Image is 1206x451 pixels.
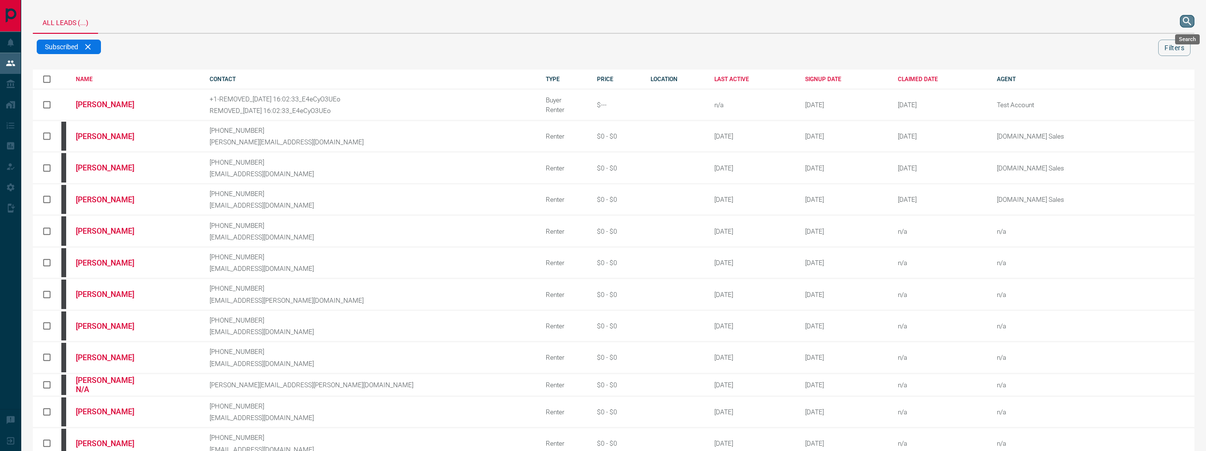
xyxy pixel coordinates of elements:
[597,408,636,416] div: $0 - $0
[76,76,195,83] div: NAME
[898,132,982,140] div: February 19th 2025, 2:37:44 PM
[76,100,148,109] a: [PERSON_NAME]
[714,101,791,109] div: n/a
[210,253,531,261] p: [PHONE_NUMBER]
[997,164,1118,172] p: [DOMAIN_NAME] Sales
[898,381,982,389] div: n/a
[805,408,883,416] div: October 15th 2008, 1:08:42 PM
[898,259,982,267] div: n/a
[597,322,636,330] div: $0 - $0
[997,259,1118,267] p: n/a
[997,322,1118,330] p: n/a
[210,381,531,389] p: [PERSON_NAME][EMAIL_ADDRESS][PERSON_NAME][DOMAIN_NAME]
[61,216,66,245] div: mrloft.ca
[898,439,982,447] div: n/a
[76,439,148,448] a: [PERSON_NAME]
[714,227,791,235] div: [DATE]
[714,291,791,298] div: [DATE]
[61,397,66,426] div: mrloft.ca
[898,322,982,330] div: n/a
[898,227,982,235] div: n/a
[1180,15,1194,28] button: search button
[597,101,636,109] div: $---
[805,439,883,447] div: October 15th 2008, 9:01:48 PM
[61,122,66,151] div: mrloft.ca
[76,322,148,331] a: [PERSON_NAME]
[210,138,531,146] p: [PERSON_NAME][EMAIL_ADDRESS][DOMAIN_NAME]
[997,408,1118,416] p: n/a
[45,43,78,51] span: Subscribed
[597,227,636,235] div: $0 - $0
[61,311,66,340] div: mrloft.ca
[805,291,883,298] div: October 13th 2008, 7:44:16 PM
[546,132,582,140] div: Renter
[898,291,982,298] div: n/a
[546,227,582,235] div: Renter
[546,164,582,172] div: Renter
[210,328,531,336] p: [EMAIL_ADDRESS][DOMAIN_NAME]
[76,290,148,299] a: [PERSON_NAME]
[61,343,66,372] div: mrloft.ca
[76,163,148,172] a: [PERSON_NAME]
[597,196,636,203] div: $0 - $0
[76,195,148,204] a: [PERSON_NAME]
[210,127,531,134] p: [PHONE_NUMBER]
[651,76,700,83] div: LOCATION
[546,196,582,203] div: Renter
[210,360,531,367] p: [EMAIL_ADDRESS][DOMAIN_NAME]
[714,132,791,140] div: [DATE]
[546,76,582,83] div: TYPE
[898,196,982,203] div: February 19th 2025, 2:37:44 PM
[805,259,883,267] div: October 12th 2008, 3:01:27 PM
[805,164,883,172] div: October 11th 2008, 5:41:37 PM
[210,434,531,441] p: [PHONE_NUMBER]
[1158,40,1191,56] button: Filters
[33,10,98,34] div: All Leads (...)
[805,322,883,330] div: October 13th 2008, 8:32:50 PM
[546,353,582,361] div: Renter
[714,408,791,416] div: [DATE]
[210,201,531,209] p: [EMAIL_ADDRESS][DOMAIN_NAME]
[714,259,791,267] div: [DATE]
[597,439,636,447] div: $0 - $0
[61,153,66,182] div: mrloft.ca
[61,185,66,214] div: mrloft.ca
[714,439,791,447] div: [DATE]
[210,402,531,410] p: [PHONE_NUMBER]
[997,353,1118,361] p: n/a
[37,40,101,54] div: Subscribed
[76,226,148,236] a: [PERSON_NAME]
[597,132,636,140] div: $0 - $0
[597,291,636,298] div: $0 - $0
[76,376,148,394] a: [PERSON_NAME] N/A
[210,170,531,178] p: [EMAIL_ADDRESS][DOMAIN_NAME]
[597,353,636,361] div: $0 - $0
[61,248,66,277] div: mrloft.ca
[898,353,982,361] div: n/a
[1175,34,1200,44] div: Search
[546,106,582,113] div: Renter
[210,284,531,292] p: [PHONE_NUMBER]
[714,196,791,203] div: [DATE]
[546,291,582,298] div: Renter
[805,227,883,235] div: October 12th 2008, 11:22:16 AM
[805,101,883,109] div: September 1st 2015, 9:13:21 AM
[210,296,531,304] p: [EMAIL_ADDRESS][PERSON_NAME][DOMAIN_NAME]
[546,259,582,267] div: Renter
[597,76,636,83] div: PRICE
[597,381,636,389] div: $0 - $0
[997,439,1118,447] p: n/a
[210,265,531,272] p: [EMAIL_ADDRESS][DOMAIN_NAME]
[714,76,791,83] div: LAST ACTIVE
[76,258,148,268] a: [PERSON_NAME]
[805,132,883,140] div: October 11th 2008, 12:32:56 PM
[210,95,531,103] p: +1-REMOVED_[DATE] 16:02:33_E4eCyO3UEo
[210,316,531,324] p: [PHONE_NUMBER]
[997,291,1118,298] p: n/a
[76,407,148,416] a: [PERSON_NAME]
[210,76,531,83] div: CONTACT
[210,190,531,197] p: [PHONE_NUMBER]
[714,164,791,172] div: [DATE]
[210,158,531,166] p: [PHONE_NUMBER]
[61,280,66,309] div: mrloft.ca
